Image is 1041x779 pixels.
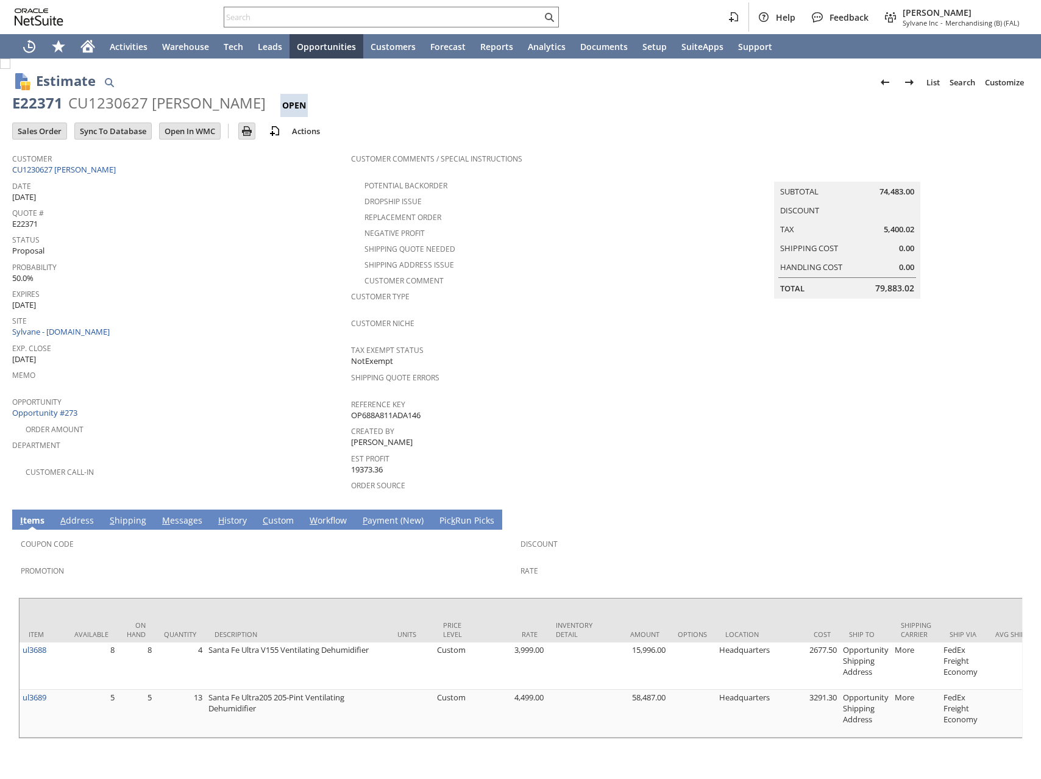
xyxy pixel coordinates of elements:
a: Expires [12,289,40,299]
td: 15,996.00 [602,642,669,690]
span: Sylvane Inc [903,18,938,27]
span: OP688A811ADA146 [351,410,421,421]
a: Quote # [12,208,44,218]
a: Opportunity [12,397,62,407]
span: C [263,514,268,526]
div: Shipping Carrier [901,621,931,639]
h1: Estimate [36,71,96,91]
span: Opportunities [297,41,356,52]
span: Forecast [430,41,466,52]
span: [DATE] [12,191,36,203]
svg: Home [80,39,95,54]
a: Search [945,73,980,92]
div: Shortcuts [44,34,73,59]
a: Rate [520,566,538,576]
span: I [20,514,23,526]
a: Customer [12,154,52,164]
a: Forecast [423,34,473,59]
span: Support [738,41,772,52]
a: Shipping Address Issue [364,260,454,270]
td: Santa Fe Ultra V155 Ventilating Dehumidifier [205,642,388,690]
a: Exp. Close [12,343,51,354]
span: Tech [224,41,243,52]
a: Sylvane - [DOMAIN_NAME] [12,326,113,337]
span: A [60,514,66,526]
a: Site [12,316,27,326]
td: FedEx Freight Economy [940,642,986,690]
svg: Recent Records [22,39,37,54]
a: Shipping Cost [780,243,838,254]
caption: Summary [774,162,920,182]
span: 74,483.00 [879,186,914,197]
a: Messages [159,514,205,528]
span: - [940,18,943,27]
a: Department [12,440,60,450]
a: Est Profit [351,454,389,464]
div: Inventory Detail [556,621,592,639]
span: Analytics [528,41,566,52]
td: Custom [434,690,480,738]
a: Setup [635,34,674,59]
a: Shipping Quote Needed [364,244,455,254]
a: Recent Records [15,34,44,59]
a: Potential Backorder [364,180,447,191]
td: 3291.30 [773,690,840,738]
td: 8 [118,642,155,690]
span: 0.00 [899,261,914,273]
svg: Shortcuts [51,39,66,54]
td: Headquarters [716,690,773,738]
a: Subtotal [780,186,819,197]
span: [DATE] [12,299,36,311]
span: E22371 [12,218,38,230]
img: Quick Find [102,75,116,90]
a: Order Amount [26,424,83,435]
input: Print [239,123,255,139]
a: Custom [260,514,297,528]
a: Negative Profit [364,228,425,238]
a: Probability [12,262,57,272]
td: More [892,642,940,690]
div: Description [215,630,379,639]
div: Quantity [164,630,196,639]
span: [DATE] [12,354,36,365]
input: Sync To Database [75,123,151,139]
a: Customize [980,73,1029,92]
span: 19373.36 [351,464,383,475]
a: Customers [363,34,423,59]
a: Documents [573,34,635,59]
span: k [451,514,455,526]
a: Unrolled view on [1007,512,1021,527]
a: Shipping [107,514,149,528]
a: Promotion [21,566,64,576]
span: Leads [258,41,282,52]
div: Options [678,630,707,639]
a: Shipping Quote Errors [351,372,439,383]
span: SuiteApps [681,41,723,52]
a: Customer Comment [364,276,444,286]
td: 13 [155,690,205,738]
span: Proposal [12,245,44,257]
a: Items [17,514,48,528]
span: [PERSON_NAME] [903,7,1019,18]
div: Open [280,94,308,117]
a: Created By [351,426,394,436]
span: Reports [480,41,513,52]
a: Tax Exempt Status [351,345,424,355]
span: Merchandising (B) (FAL) [945,18,1019,27]
a: ul3689 [23,692,46,703]
a: Address [57,514,97,528]
a: Payment (New) [360,514,427,528]
span: M [162,514,170,526]
span: Documents [580,41,628,52]
a: CU1230627 [PERSON_NAME] [12,164,119,175]
a: Activities [102,34,155,59]
span: W [310,514,318,526]
div: Ship Via [950,630,977,639]
td: Custom [434,642,480,690]
span: Setup [642,41,667,52]
span: Activities [110,41,147,52]
a: Actions [287,126,325,137]
div: Available [74,630,108,639]
div: E22371 [12,93,63,113]
div: Item [29,630,56,639]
